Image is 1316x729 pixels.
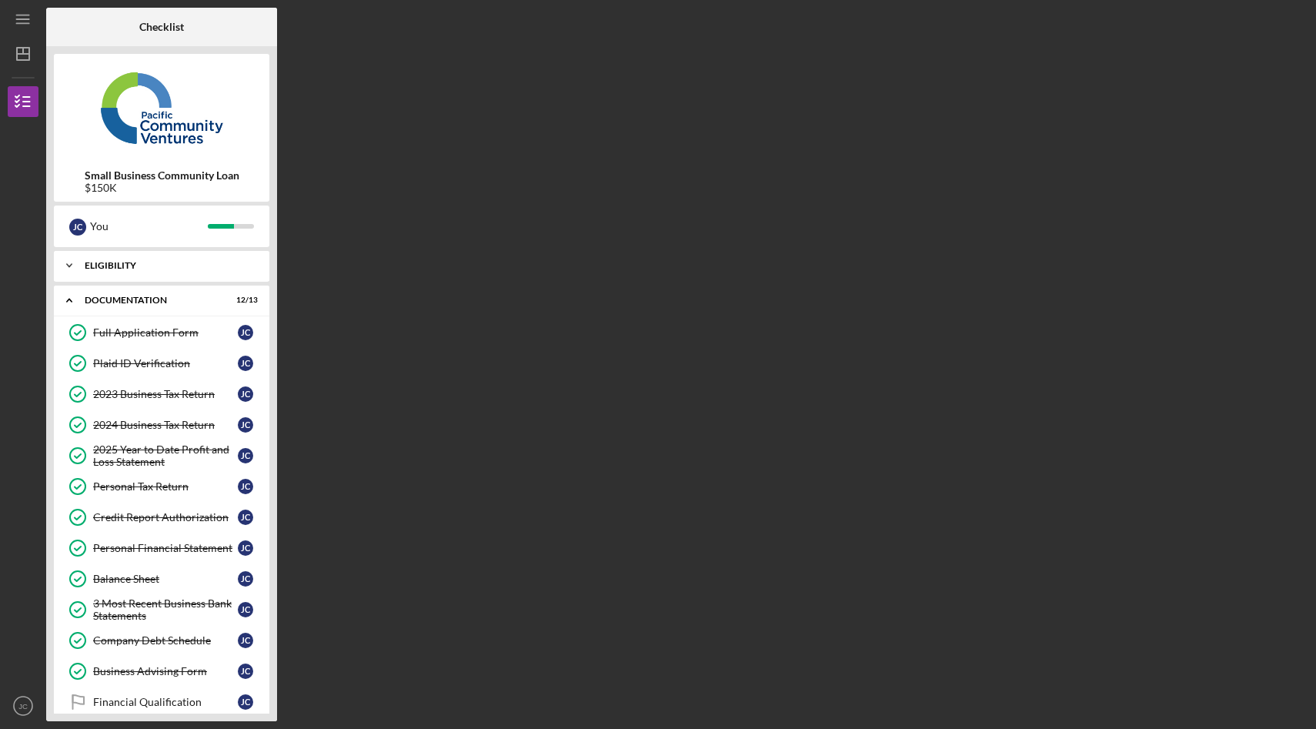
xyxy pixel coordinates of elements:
[93,326,238,339] div: Full Application Form
[139,21,184,33] b: Checklist
[85,182,239,194] div: $150K
[62,317,262,348] a: Full Application FormJC
[62,625,262,656] a: Company Debt ScheduleJC
[230,296,258,305] div: 12 / 13
[93,597,238,622] div: 3 Most Recent Business Bank Statements
[93,388,238,400] div: 2023 Business Tax Return
[62,502,262,533] a: Credit Report AuthorizationJC
[93,511,238,523] div: Credit Report Authorization
[85,261,250,270] div: Eligibility
[54,62,269,154] img: Product logo
[93,480,238,493] div: Personal Tax Return
[238,602,253,617] div: J C
[62,563,262,594] a: Balance SheetJC
[238,510,253,525] div: J C
[18,702,28,711] text: JC
[69,219,86,236] div: J C
[62,348,262,379] a: Plaid ID VerificationJC
[90,213,208,239] div: You
[93,443,238,468] div: 2025 Year to Date Profit and Loss Statement
[238,571,253,587] div: J C
[238,694,253,710] div: J C
[93,573,238,585] div: Balance Sheet
[93,357,238,370] div: Plaid ID Verification
[62,379,262,410] a: 2023 Business Tax ReturnJC
[62,687,262,717] a: Financial QualificationJC
[85,169,239,182] b: Small Business Community Loan
[8,691,38,721] button: JC
[62,594,262,625] a: 3 Most Recent Business Bank StatementsJC
[62,471,262,502] a: Personal Tax ReturnJC
[93,542,238,554] div: Personal Financial Statement
[238,386,253,402] div: J C
[62,656,262,687] a: Business Advising FormJC
[93,696,238,708] div: Financial Qualification
[62,440,262,471] a: 2025 Year to Date Profit and Loss StatementJC
[238,448,253,463] div: J C
[238,417,253,433] div: J C
[85,296,219,305] div: Documentation
[238,325,253,340] div: J C
[93,634,238,647] div: Company Debt Schedule
[238,356,253,371] div: J C
[93,419,238,431] div: 2024 Business Tax Return
[62,410,262,440] a: 2024 Business Tax ReturnJC
[62,533,262,563] a: Personal Financial StatementJC
[238,479,253,494] div: J C
[238,540,253,556] div: J C
[238,633,253,648] div: J C
[93,665,238,677] div: Business Advising Form
[238,664,253,679] div: J C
